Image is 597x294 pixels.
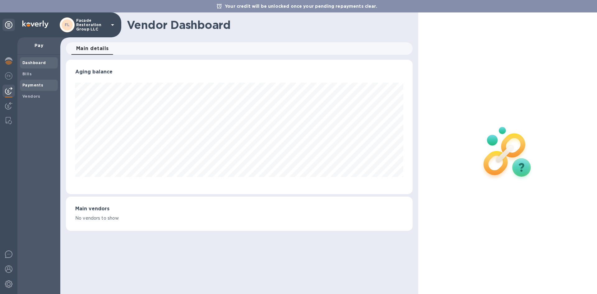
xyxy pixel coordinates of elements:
p: Facade Restoration Group LLC [76,18,107,31]
h1: Vendor Dashboard [127,18,408,31]
b: Your credit will be unlocked once your pending repayments clear. [225,4,377,9]
span: Main details [76,44,109,53]
div: Unpin categories [2,19,15,31]
b: Payments [22,83,43,87]
p: No vendors to show [75,215,403,222]
p: Pay [22,42,55,49]
b: Bills [22,72,32,76]
h3: Main vendors [75,206,403,212]
b: FL [65,22,70,27]
b: Vendors [22,94,40,99]
h3: Aging balance [75,69,403,75]
img: Foreign exchange [5,72,12,80]
img: Logo [22,21,49,28]
b: Dashboard [22,60,46,65]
